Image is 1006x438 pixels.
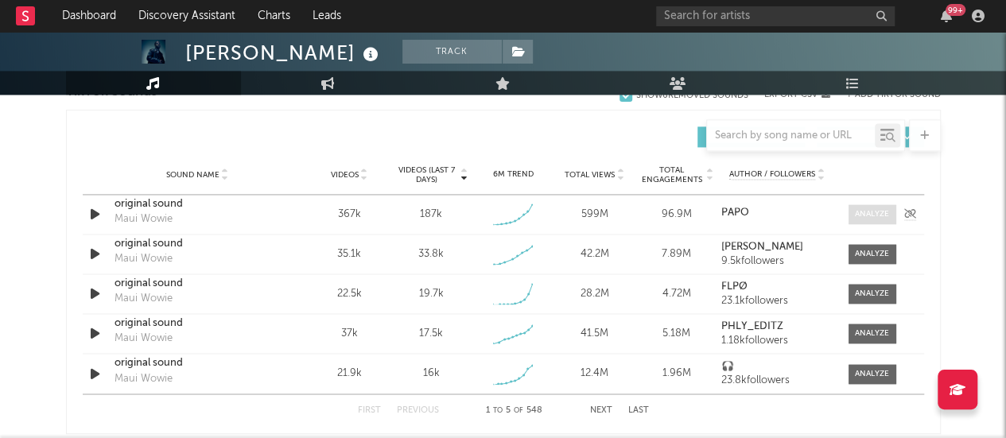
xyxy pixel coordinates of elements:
div: 9.5k followers [721,256,832,267]
button: + Add TikTok Sound [830,91,941,99]
div: 1.96M [639,366,713,382]
button: Next [590,405,612,414]
div: 28.2M [557,286,631,302]
div: Maui Wowie [115,331,173,347]
div: 599M [557,207,631,223]
strong: PAPO [721,207,749,218]
input: Search by song name or URL [707,130,875,142]
a: 🎧 [721,361,832,372]
button: Track [402,40,502,64]
div: 19.7k [418,286,443,302]
span: Total Views [565,170,615,180]
div: 96.9M [639,207,713,223]
a: original sound [115,236,281,252]
button: Previous [397,405,439,414]
a: original sound [115,316,281,331]
div: 6M Trend [476,169,550,180]
div: 1 5 548 [471,401,558,420]
div: 22.5k [313,286,386,302]
div: 23.8k followers [721,375,832,386]
div: Maui Wowie [115,251,173,267]
a: [PERSON_NAME] [721,242,832,253]
span: to [493,406,503,413]
div: [PERSON_NAME] [185,40,383,66]
a: PHLY_EDITZ [721,321,832,332]
div: 42.2M [557,246,631,262]
div: 17.5k [419,326,443,342]
span: Author / Followers [729,169,815,180]
a: original sound [115,276,281,292]
div: Show 6 Removed Sounds [636,91,748,101]
strong: [PERSON_NAME] [721,242,803,252]
button: Last [628,405,649,414]
button: Export CSV [764,90,830,99]
span: Videos [331,170,359,180]
div: 16k [422,366,439,382]
div: 41.5M [557,326,631,342]
a: FLPØ [721,281,832,293]
span: Total Engagements [639,165,704,184]
span: Videos (last 7 days) [394,165,458,184]
strong: 🎧 [721,361,734,371]
div: 4.72M [639,286,713,302]
button: + Add TikTok Sound [846,91,941,99]
strong: PHLY_EDITZ [721,321,783,331]
strong: FLPØ [721,281,748,292]
div: Maui Wowie [115,371,173,387]
div: Maui Wowie [115,291,173,307]
div: 35.1k [313,246,386,262]
div: 37k [313,326,386,342]
div: 21.9k [313,366,386,382]
a: PAPO [721,207,832,219]
div: 7.89M [639,246,713,262]
button: 99+ [941,10,952,22]
span: Sound Name [166,170,219,180]
div: 367k [313,207,386,223]
div: 23.1k followers [721,296,832,307]
div: 5.18M [639,326,713,342]
div: Maui Wowie [115,211,173,227]
span: of [514,406,523,413]
a: original sound [115,355,281,371]
div: 187k [420,207,442,223]
input: Search for artists [656,6,895,26]
button: First [358,405,381,414]
div: 33.8k [418,246,444,262]
div: 1.18k followers [721,335,832,347]
div: 99 + [946,4,965,16]
div: 12.4M [557,366,631,382]
a: original sound [115,196,281,212]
